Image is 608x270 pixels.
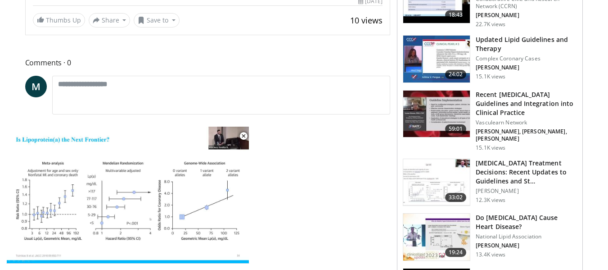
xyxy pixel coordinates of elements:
[134,13,180,27] button: Save to
[476,242,577,249] p: [PERSON_NAME]
[403,159,470,206] img: 6f79f02c-3240-4454-8beb-49f61d478177.150x105_q85_crop-smart_upscale.jpg
[89,13,131,27] button: Share
[476,188,577,195] p: [PERSON_NAME]
[476,213,577,231] h3: Do [MEDICAL_DATA] Cause Heart Disease?
[25,57,391,69] span: Comments 0
[445,124,467,133] span: 59:01
[403,90,577,151] a: 59:01 Recent [MEDICAL_DATA] Guidelines and Integration into Clinical Practice Vasculearn Network ...
[403,213,577,261] a: 19:24 Do [MEDICAL_DATA] Cause Heart Disease? National Lipid Association [PERSON_NAME] 13.4K views
[403,35,577,83] a: 24:02 Updated Lipid Guidelines and Therapy Complex Coronary Cases [PERSON_NAME] 15.1K views
[25,76,47,97] a: M
[476,12,577,19] p: [PERSON_NAME]
[476,35,577,53] h3: Updated Lipid Guidelines and Therapy
[403,36,470,82] img: 77f671eb-9394-4acc-bc78-a9f077f94e00.150x105_q85_crop-smart_upscale.jpg
[476,197,505,204] p: 12.3K views
[6,127,249,264] video-js: Video Player
[476,233,577,240] p: National Lipid Association
[476,251,505,258] p: 13.4K views
[476,159,577,186] h3: [MEDICAL_DATA] Treatment Decisions: Recent Updates to Guidelines and St…
[476,21,505,28] p: 22.7K views
[476,144,505,151] p: 15.1K views
[445,193,467,202] span: 33:02
[445,70,467,79] span: 24:02
[403,91,470,137] img: 87825f19-cf4c-4b91-bba1-ce218758c6bb.150x105_q85_crop-smart_upscale.jpg
[476,119,577,126] p: Vasculearn Network
[476,64,577,71] p: [PERSON_NAME]
[403,214,470,261] img: 0bfdbe78-0a99-479c-8700-0132d420b8cd.150x105_q85_crop-smart_upscale.jpg
[445,248,467,257] span: 19:24
[403,159,577,206] a: 33:02 [MEDICAL_DATA] Treatment Decisions: Recent Updates to Guidelines and St… [PERSON_NAME] 12.3...
[350,15,383,26] span: 10 views
[476,73,505,80] p: 15.1K views
[476,90,577,117] h3: Recent [MEDICAL_DATA] Guidelines and Integration into Clinical Practice
[476,128,577,142] p: [PERSON_NAME], [PERSON_NAME], [PERSON_NAME]
[33,13,85,27] a: Thumbs Up
[476,55,577,62] p: Complex Coronary Cases
[234,127,252,146] button: Close
[445,10,467,19] span: 18:43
